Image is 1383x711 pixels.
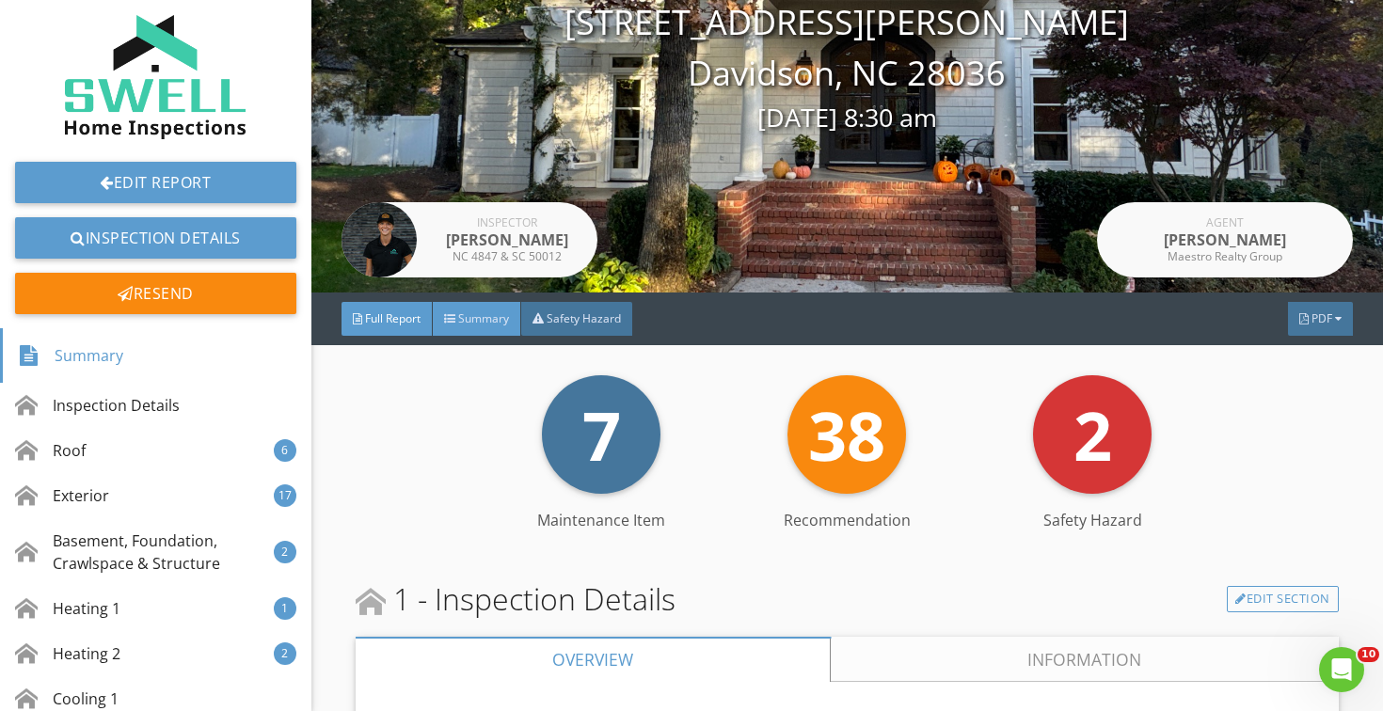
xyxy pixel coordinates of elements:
[1319,647,1364,692] iframe: Intercom live chat
[15,597,120,620] div: Heating 1
[432,251,582,262] div: NC 4847 & SC 50012
[1073,388,1112,481] span: 2
[1311,310,1332,326] span: PDF
[15,439,86,462] div: Roof
[274,439,296,462] div: 6
[582,388,621,481] span: 7
[342,202,597,277] a: Inspector [PERSON_NAME] NC 4847 & SC 50012
[274,541,296,563] div: 2
[15,217,296,259] a: Inspection Details
[432,217,582,229] div: Inspector
[1150,217,1300,229] div: Agent
[342,202,417,277] img: img_7601.jpeg
[274,597,296,620] div: 1
[1358,647,1379,662] span: 10
[1150,251,1300,262] div: Maestro Realty Group
[831,637,1338,682] a: Information
[15,394,180,417] div: Inspection Details
[311,99,1383,137] div: [DATE] 8:30 am
[724,509,970,531] div: Recommendation
[18,340,123,371] div: Summary
[15,529,274,575] div: Basement, Foundation, Crawlspace & Structure
[365,310,421,326] span: Full Report
[15,273,296,314] div: Resend
[547,310,621,326] span: Safety Hazard
[356,577,676,622] span: 1 - Inspection Details
[15,484,109,507] div: Exterior
[274,484,296,507] div: 17
[15,642,120,665] div: Heating 2
[15,162,296,203] a: Edit Report
[458,310,509,326] span: Summary
[15,687,119,710] div: Cooling 1
[274,642,296,665] div: 2
[432,229,582,251] div: [PERSON_NAME]
[479,509,724,531] div: Maintenance Item
[65,15,246,139] img: Original_on_Transparent.png
[1227,586,1339,612] a: Edit Section
[970,509,1216,531] div: Safety Hazard
[1150,229,1300,251] div: [PERSON_NAME]
[808,388,885,481] span: 38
